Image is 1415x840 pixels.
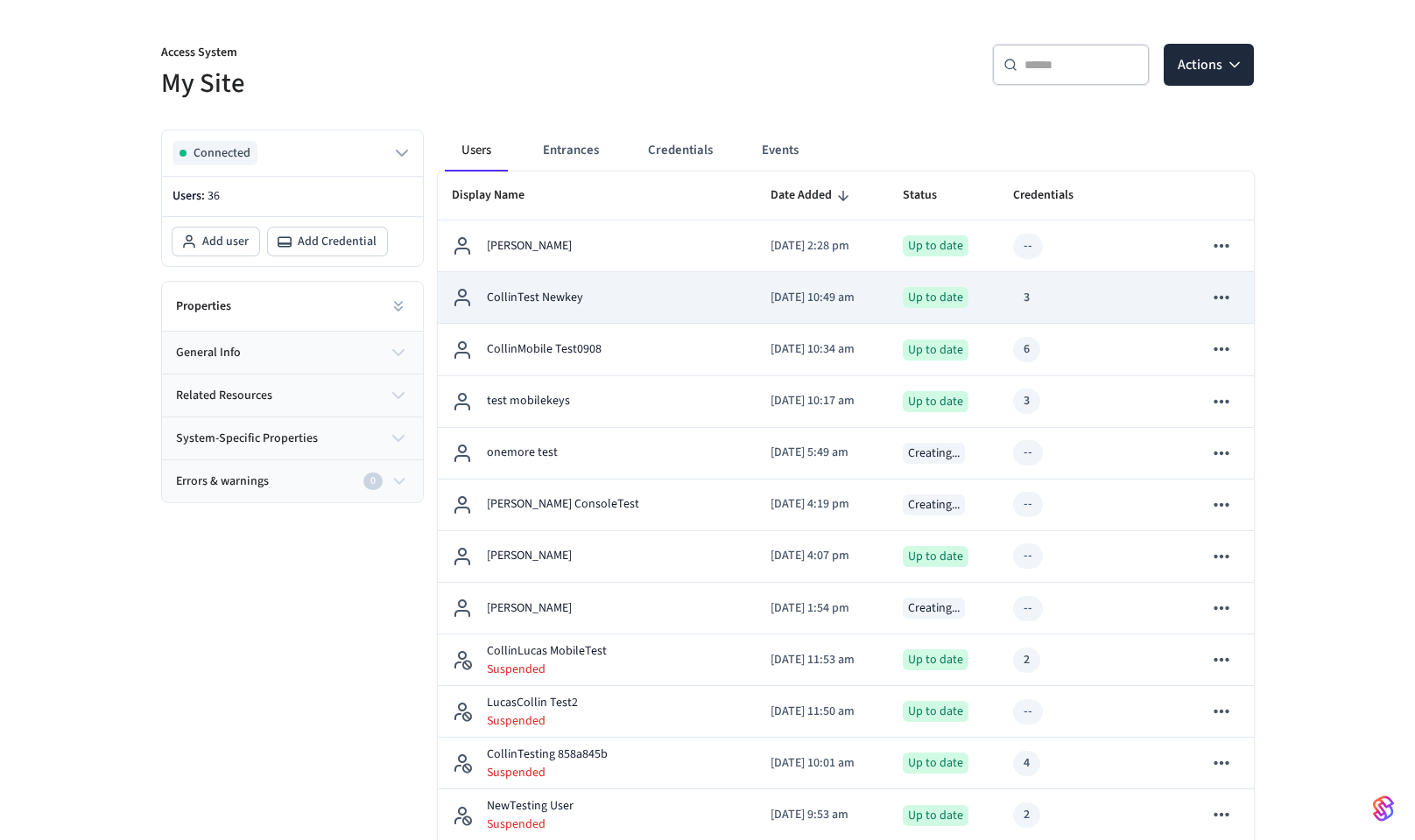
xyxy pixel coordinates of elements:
[161,44,697,66] p: Access System
[487,712,578,730] p: Suspended
[172,141,412,165] button: Connected
[487,815,574,833] p: Suspended
[487,547,572,565] p: [PERSON_NAME]
[903,235,968,256] div: Up to date
[445,129,508,171] button: Users
[487,599,572,618] p: [PERSON_NAME]
[771,289,875,307] p: [DATE] 10:49 am
[487,444,558,462] p: onemore test
[903,546,968,567] div: Up to date
[1024,289,1030,307] div: 3
[487,237,572,255] p: [PERSON_NAME]
[194,144,250,162] span: Connected
[1024,703,1032,721] div: --
[771,237,875,255] p: [DATE] 2:28 pm
[903,339,968,360] div: Up to date
[771,599,875,618] p: [DATE] 1:54 pm
[1024,547,1032,565] div: --
[903,182,960,209] span: Status
[487,764,608,781] p: Suspended
[487,642,607,661] p: CollinLucas MobileTest
[903,443,965,464] div: Creating...
[1024,392,1030,410] div: 3
[208,187,220,205] span: 36
[162,374,423,416] button: related resources
[176,430,318,448] span: system-specific properties
[903,598,965,619] div: Creating...
[1024,599,1032,618] div: --
[748,129,813,171] button: Events
[634,129,727,171] button: Credentials
[903,649,968,670] div: Up to date
[487,661,607,678] p: Suspended
[1024,340,1030,359] div: 6
[487,340,602,359] p: CollinMobile Test0908
[172,187,412,206] p: Users:
[771,182,855,209] span: Date Added
[1013,182,1096,209] span: Credentials
[1024,495,1032,514] div: --
[487,495,639,514] p: [PERSON_NAME] ConsoleTest
[771,547,875,565] p: [DATE] 4:07 pm
[1024,237,1032,255] div: --
[487,745,608,764] p: CollinTesting 858a845b
[161,66,697,101] h5: My Site
[1164,44,1254,86] button: Actions
[771,651,875,669] p: [DATE] 11:53 am
[487,694,578,712] p: LucasCollin Test2
[1024,806,1030,824] div: 2
[1024,651,1030,669] div: 2
[771,495,875,514] p: [DATE] 4:19 pm
[176,387,272,405] span: related resources
[529,129,613,171] button: Entrances
[202,233,249,250] span: Add user
[487,797,574,815] p: NewTesting User
[771,444,875,462] p: [DATE] 5:49 am
[771,806,875,824] p: [DATE] 9:53 am
[176,297,231,315] h2: Properties
[363,472,383,490] div: 0
[176,472,269,491] span: Errors & warnings
[1024,444,1032,462] div: --
[903,391,968,412] div: Up to date
[903,494,965,515] div: Creating...
[176,344,241,362] span: general info
[172,227,259,255] button: Add user
[268,227,387,255] button: Add Credential
[487,392,570,410] p: test mobilekeys
[452,182,547,209] span: Display Name
[903,805,968,826] div: Up to date
[1373,794,1394,822] img: SeamLogoGradient.69752ec5.svg
[162,332,423,374] button: general info
[771,754,875,773] p: [DATE] 10:01 am
[487,289,583,307] p: CollinTest Newkey
[771,340,875,359] p: [DATE] 10:34 am
[903,752,968,773] div: Up to date
[298,233,377,250] span: Add Credential
[903,287,968,308] div: Up to date
[1024,754,1030,773] div: 4
[162,417,423,459] button: system-specific properties
[771,703,875,721] p: [DATE] 11:50 am
[162,460,423,502] button: Errors & warnings0
[771,392,875,410] p: [DATE] 10:17 am
[903,701,968,722] div: Up to date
